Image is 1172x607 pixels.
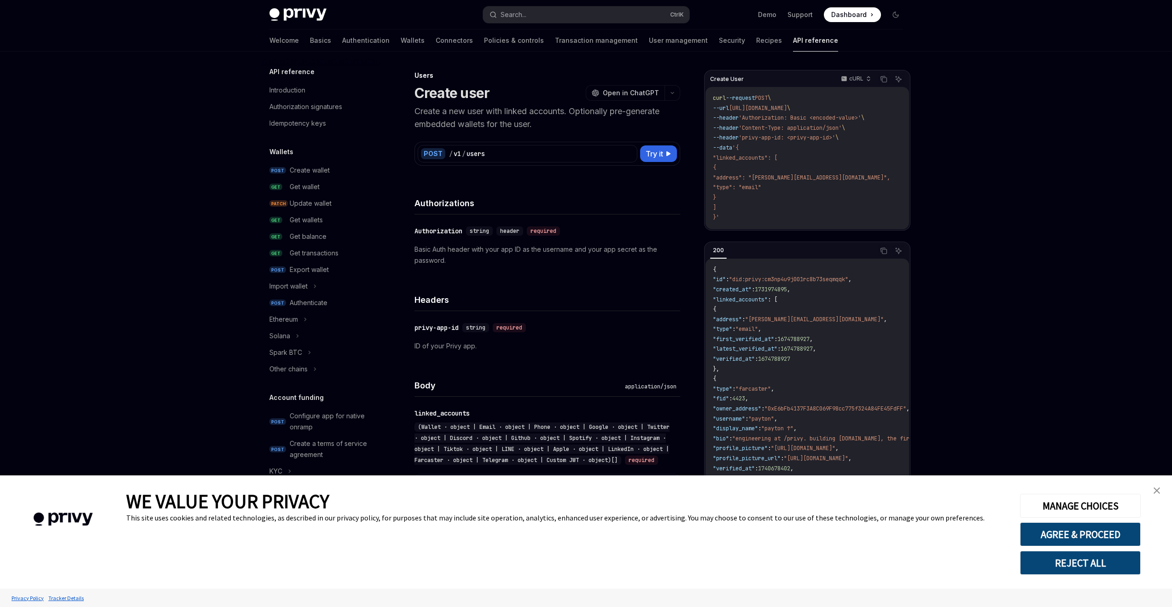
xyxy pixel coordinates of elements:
div: / [462,149,466,158]
span: 1674788927 [781,345,813,353]
div: required [493,323,526,332]
button: Try it [640,145,677,162]
span: }' [713,214,719,221]
button: Copy the contents from the code block [878,73,890,85]
a: Support [787,10,813,19]
span: , [835,445,839,452]
button: Copy the contents from the code block [878,245,890,257]
div: Ethereum [269,314,298,325]
button: Toggle dark mode [888,7,903,22]
span: \ [842,124,845,132]
span: --url [713,104,729,112]
span: , [813,345,816,353]
div: Get balance [290,231,327,242]
span: 4423 [732,395,745,402]
span: POST [269,300,286,306]
button: Ask AI [892,245,904,257]
button: Spotify [651,474,675,496]
span: ] [713,204,716,211]
span: "verified_at" [713,355,755,363]
span: [URL][DOMAIN_NAME] [729,104,787,112]
div: Authorization signatures [269,101,342,112]
span: POST [755,94,768,102]
span: : [732,325,735,333]
div: v1 [454,149,461,158]
a: POSTExport wallet [262,261,380,278]
span: Dashboard [831,10,867,19]
button: Github [618,474,640,496]
a: POSTCreate a terms of service agreement [262,435,380,463]
span: Open in ChatGPT [603,88,659,98]
button: Ask AI [892,73,904,85]
a: Tracker Details [46,590,86,606]
h4: Body [414,379,621,392]
span: , [745,395,748,402]
button: Google [513,474,537,496]
span: "[PERSON_NAME][EMAIL_ADDRESS][DOMAIN_NAME]" [745,316,884,323]
span: string [470,227,489,235]
a: POSTCreate wallet [262,162,380,179]
span: POST [269,266,286,273]
span: --data [713,144,732,151]
div: Get transactions [290,248,338,259]
h5: API reference [269,66,315,77]
span: "[URL][DOMAIN_NAME]" [784,455,848,462]
p: cURL [849,75,863,82]
span: "address": "[PERSON_NAME][EMAIL_ADDRESS][DOMAIN_NAME]", [713,174,890,181]
a: API reference [793,29,838,52]
span: , [848,455,851,462]
div: Users [414,71,680,80]
span: "type" [713,325,732,333]
img: close banner [1154,487,1160,494]
span: : [755,355,758,363]
span: { [713,306,716,313]
div: Spark BTC [269,347,302,358]
div: Update wallet [290,198,332,209]
a: GETGet wallet [262,179,380,195]
img: company logo [14,499,112,539]
span: "latest_verified_at" [713,345,777,353]
span: : [768,445,771,452]
span: "email" [735,325,758,333]
div: Search... [501,9,526,20]
span: Ctrl K [670,11,684,18]
span: , [787,286,790,293]
span: Create User [710,75,744,83]
button: cURL [836,71,875,87]
span: : [726,276,729,283]
div: linked_accounts [414,409,470,418]
span: 1740678402 [758,465,790,472]
span: "payton" [748,415,774,422]
a: Policies & controls [484,29,544,52]
a: Basics [310,29,331,52]
a: GETGet balance [262,228,380,245]
a: POSTConfigure app for native onramp [262,408,380,435]
span: , [906,405,910,412]
span: : [781,455,784,462]
span: \ [835,134,839,141]
span: , [810,474,813,482]
span: 1731974895 [755,286,787,293]
span: --header [713,114,739,121]
span: 'privy-app-id: <privy-app-id>' [739,134,835,141]
img: dark logo [269,8,327,21]
span: "first_verified_at" [713,474,774,482]
span: { [713,266,716,273]
span: Try it [646,148,663,159]
span: : [774,335,777,343]
span: "bio" [713,435,729,442]
span: 1740678402 [777,474,810,482]
a: User management [649,29,708,52]
span: : [755,465,758,472]
h4: Authorizations [414,197,680,209]
span: "first_verified_at" [713,335,774,343]
div: KYC [269,466,282,477]
span: 1674788927 [758,355,790,363]
p: ID of your Privy app. [414,341,680,352]
span: 'Authorization: Basic <encoded-value>' [739,114,861,121]
a: Authentication [342,29,390,52]
span: "verified_at" [713,465,755,472]
span: 'Content-Type: application/json' [739,124,842,132]
span: "linked_accounts": [ [713,154,777,162]
span: "farcaster" [735,385,771,393]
